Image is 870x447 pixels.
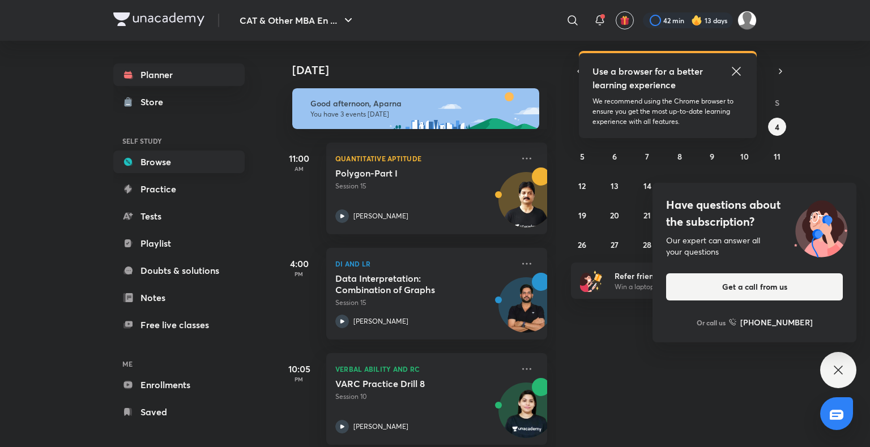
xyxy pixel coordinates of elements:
[605,235,624,253] button: October 27, 2025
[775,97,779,108] abbr: Saturday
[677,151,682,162] abbr: October 8, 2025
[615,282,754,292] p: Win a laptop, vouchers & more
[113,12,204,26] img: Company Logo
[573,177,591,195] button: October 12, 2025
[113,131,245,151] h6: SELF STUDY
[113,205,245,227] a: Tests
[736,147,754,165] button: October 10, 2025
[578,239,586,250] abbr: October 26, 2025
[499,178,553,233] img: Avatar
[616,11,634,29] button: avatar
[578,180,586,191] abbr: October 12, 2025
[638,206,656,224] button: October 21, 2025
[768,177,786,195] button: October 18, 2025
[773,180,781,191] abbr: October 18, 2025
[729,316,813,328] a: [PHONE_NUMBER]
[113,63,245,86] a: Planner
[580,151,585,162] abbr: October 5, 2025
[666,235,843,257] div: Our expert can answer all your questions
[638,147,656,165] button: October 7, 2025
[292,88,539,129] img: afternoon
[605,206,624,224] button: October 20, 2025
[736,177,754,195] button: October 17, 2025
[113,178,245,200] a: Practice
[671,177,689,195] button: October 15, 2025
[276,257,322,270] h5: 4:00
[335,378,476,389] h5: VARC Practice Drill 8
[353,422,408,432] p: [PERSON_NAME]
[703,177,721,195] button: October 16, 2025
[708,180,716,191] abbr: October 16, 2025
[578,210,586,221] abbr: October 19, 2025
[592,65,705,92] h5: Use a browser for a better learning experience
[774,151,781,162] abbr: October 11, 2025
[740,316,813,328] h6: [PHONE_NUMBER]
[676,180,684,191] abbr: October 15, 2025
[645,151,649,162] abbr: October 7, 2025
[499,389,553,443] img: Avatar
[611,239,619,250] abbr: October 27, 2025
[113,354,245,373] h6: ME
[785,196,856,257] img: ttu_illustration_new.svg
[638,235,656,253] button: October 28, 2025
[638,177,656,195] button: October 14, 2025
[292,63,558,77] h4: [DATE]
[605,177,624,195] button: October 13, 2025
[310,98,529,109] h6: Good afternoon, Aparna
[666,273,843,300] button: Get a call from us
[233,9,362,32] button: CAT & Other MBA En ...
[697,317,726,328] p: Or call us
[605,147,624,165] button: October 6, 2025
[610,210,619,221] abbr: October 20, 2025
[310,110,529,119] p: You have 3 events [DATE]
[643,239,651,250] abbr: October 28, 2025
[353,211,408,221] p: [PERSON_NAME]
[611,180,619,191] abbr: October 13, 2025
[620,15,630,25] img: avatar
[573,147,591,165] button: October 5, 2025
[276,165,322,172] p: AM
[335,362,513,376] p: Verbal Ability and RC
[276,376,322,382] p: PM
[703,147,721,165] button: October 9, 2025
[353,316,408,326] p: [PERSON_NAME]
[499,283,553,338] img: Avatar
[113,259,245,282] a: Doubts & solutions
[691,15,702,26] img: streak
[671,147,689,165] button: October 8, 2025
[113,12,204,29] a: Company Logo
[741,180,748,191] abbr: October 17, 2025
[276,270,322,277] p: PM
[276,152,322,165] h5: 11:00
[113,232,245,255] a: Playlist
[737,11,757,30] img: Aparna Dubey
[113,91,245,113] a: Store
[113,401,245,423] a: Saved
[113,313,245,336] a: Free live classes
[335,298,513,308] p: Session 15
[140,95,170,109] div: Store
[580,269,603,292] img: referral
[710,151,714,162] abbr: October 9, 2025
[276,362,322,376] h5: 10:05
[335,181,513,191] p: Session 15
[335,392,513,402] p: Session 10
[335,152,513,165] p: Quantitative Aptitude
[643,210,651,221] abbr: October 21, 2025
[768,147,786,165] button: October 11, 2025
[113,286,245,309] a: Notes
[666,196,843,230] h4: Have questions about the subscription?
[573,206,591,224] button: October 19, 2025
[775,122,779,132] abbr: October 4, 2025
[113,373,245,396] a: Enrollments
[113,151,245,173] a: Browse
[740,151,749,162] abbr: October 10, 2025
[768,118,786,136] button: October 4, 2025
[335,273,476,295] h5: Data Interpretation: Combination of Graphs
[643,180,651,191] abbr: October 14, 2025
[335,257,513,270] p: DI and LR
[612,151,617,162] abbr: October 6, 2025
[573,235,591,253] button: October 26, 2025
[615,270,754,282] h6: Refer friends
[335,167,476,179] h5: Polygon-Part I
